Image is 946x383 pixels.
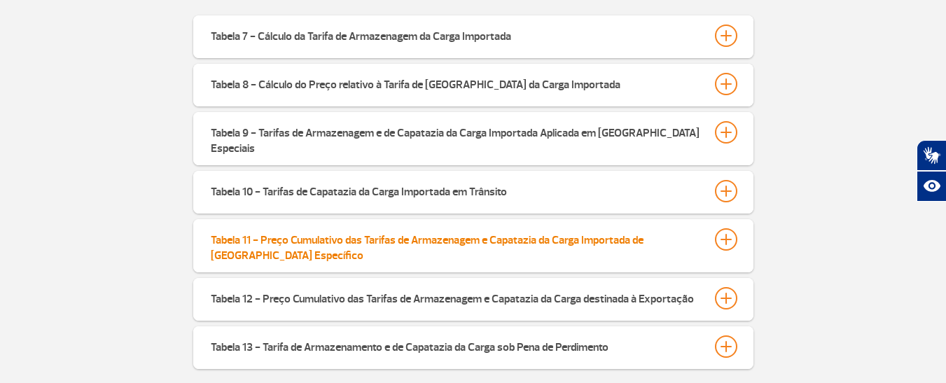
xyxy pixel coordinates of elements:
[211,180,507,200] div: Tabela 10 - Tarifas de Capatazia da Carga Importada em Trânsito
[211,287,694,307] div: Tabela 12 - Preço Cumulativo das Tarifas de Armazenagem e Capatazia da Carga destinada à Exportação
[917,140,946,171] button: Abrir tradutor de língua de sinais.
[917,171,946,202] button: Abrir recursos assistivos.
[211,335,608,355] div: Tabela 13 - Tarifa de Armazenamento e de Capatazia da Carga sob Pena de Perdimento
[211,25,511,44] div: Tabela 7 - Cálculo da Tarifa de Armazenagem da Carga Importada
[210,72,737,96] button: Tabela 8 - Cálculo do Preço relativo à Tarifa de [GEOGRAPHIC_DATA] da Carga Importada
[210,179,737,203] button: Tabela 10 - Tarifas de Capatazia da Carga Importada em Trânsito
[917,140,946,202] div: Plugin de acessibilidade da Hand Talk.
[211,73,620,92] div: Tabela 8 - Cálculo do Preço relativo à Tarifa de [GEOGRAPHIC_DATA] da Carga Importada
[210,24,737,48] button: Tabela 7 - Cálculo da Tarifa de Armazenagem da Carga Importada
[210,335,737,358] button: Tabela 13 - Tarifa de Armazenamento e de Capatazia da Carga sob Pena de Perdimento
[210,286,737,310] button: Tabela 12 - Preço Cumulativo das Tarifas de Armazenagem e Capatazia da Carga destinada à Exportação
[211,121,701,156] div: Tabela 9 - Tarifas de Armazenagem e de Capatazia da Carga Importada Aplicada em [GEOGRAPHIC_DATA]...
[210,120,737,157] button: Tabela 9 - Tarifas de Armazenagem e de Capatazia da Carga Importada Aplicada em [GEOGRAPHIC_DATA]...
[211,228,701,263] div: Tabela 11 - Preço Cumulativo das Tarifas de Armazenagem e Capatazia da Carga Importada de [GEOGRA...
[210,228,737,264] button: Tabela 11 - Preço Cumulativo das Tarifas de Armazenagem e Capatazia da Carga Importada de [GEOGRA...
